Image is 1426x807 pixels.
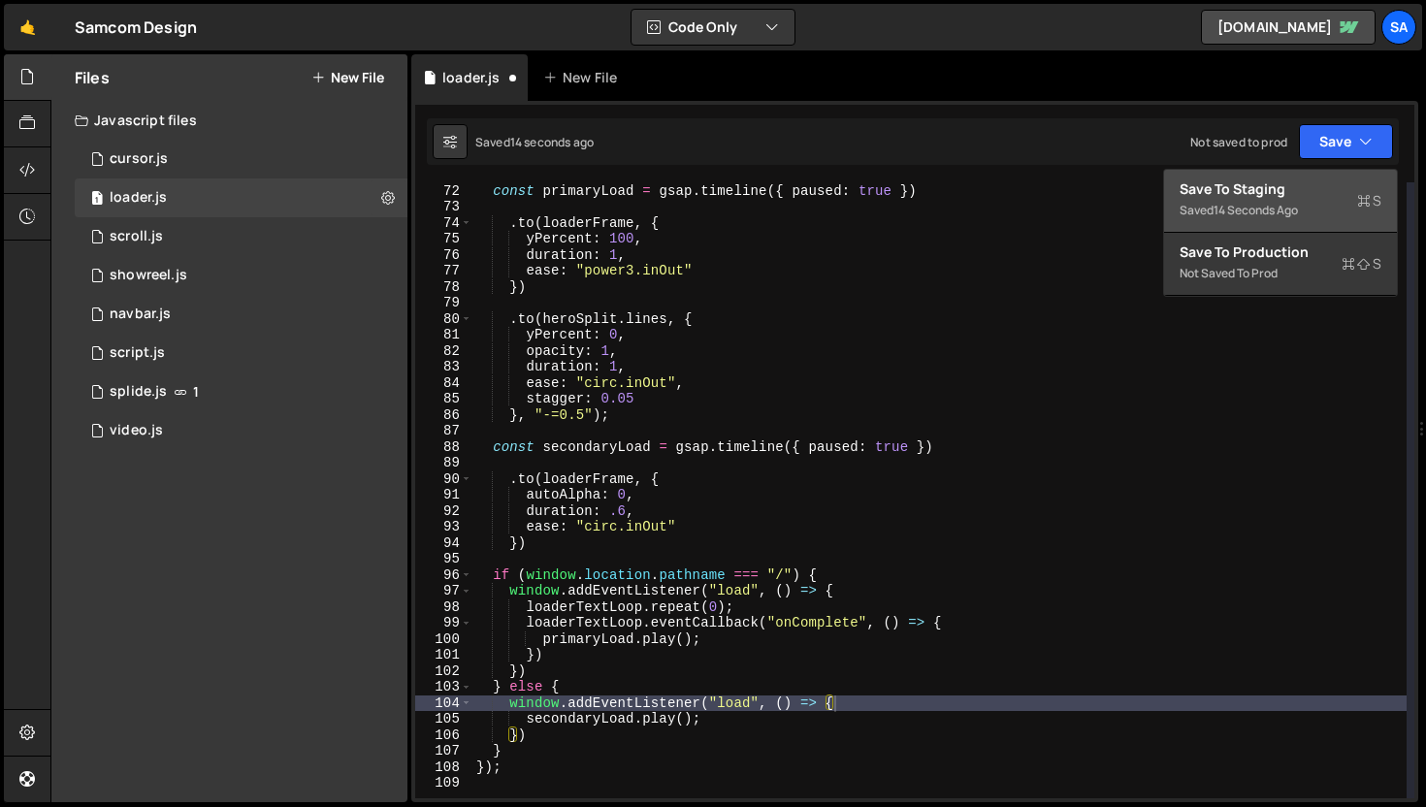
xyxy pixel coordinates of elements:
[415,439,472,456] div: 88
[75,67,110,88] h2: Files
[415,471,472,488] div: 90
[415,743,472,759] div: 107
[415,711,472,727] div: 105
[415,663,472,680] div: 102
[415,215,472,232] div: 74
[311,70,384,85] button: New File
[415,535,472,552] div: 94
[415,615,472,631] div: 99
[415,551,472,567] div: 95
[1357,191,1381,210] span: S
[442,68,500,87] div: loader.js
[415,775,472,791] div: 109
[415,647,472,663] div: 101
[1299,124,1393,159] button: Save
[415,183,472,200] div: 72
[75,295,407,334] div: 14806/45291.js
[1180,199,1381,222] div: Saved
[415,679,472,695] div: 103
[1381,10,1416,45] a: SA
[415,695,472,712] div: 104
[4,4,51,50] a: 🤙
[75,411,407,450] div: 14806/45268.js
[110,150,168,168] div: cursor.js
[415,279,472,296] div: 78
[110,228,163,245] div: scroll.js
[415,327,472,343] div: 81
[51,101,407,140] div: Javascript files
[415,455,472,471] div: 89
[75,256,407,295] div: 14806/45858.js
[75,16,197,39] div: Samcom Design
[110,306,171,323] div: navbar.js
[110,422,163,439] div: video.js
[415,631,472,648] div: 100
[415,519,472,535] div: 93
[415,359,472,375] div: 83
[415,503,472,520] div: 92
[415,759,472,776] div: 108
[110,344,165,362] div: script.js
[415,375,472,392] div: 84
[415,487,472,503] div: 91
[415,311,472,328] div: 80
[632,10,794,45] button: Code Only
[415,263,472,279] div: 77
[415,247,472,264] div: 76
[510,134,594,150] div: 14 seconds ago
[75,140,407,178] div: 14806/45454.js
[91,192,103,208] span: 1
[110,383,167,401] div: splide.js
[1164,233,1397,296] button: Save to ProductionS Not saved to prod
[415,231,472,247] div: 75
[193,384,199,400] span: 1
[110,189,167,207] div: loader.js
[415,295,472,311] div: 79
[415,727,472,744] div: 106
[1201,10,1376,45] a: [DOMAIN_NAME]
[415,423,472,439] div: 87
[1180,242,1381,262] div: Save to Production
[475,134,594,150] div: Saved
[415,343,472,360] div: 82
[75,334,407,372] div: 14806/38397.js
[75,372,407,411] div: 14806/45266.js
[75,178,407,217] div: loader.js
[415,391,472,407] div: 85
[415,599,472,616] div: 98
[415,567,472,584] div: 96
[1180,262,1381,285] div: Not saved to prod
[1214,202,1298,218] div: 14 seconds ago
[415,199,472,215] div: 73
[75,217,407,256] div: 14806/45661.js
[110,267,187,284] div: showreel.js
[1164,170,1397,233] button: Save to StagingS Saved14 seconds ago
[415,583,472,599] div: 97
[1180,179,1381,199] div: Save to Staging
[415,407,472,424] div: 86
[1342,254,1381,274] span: S
[543,68,625,87] div: New File
[1190,134,1287,150] div: Not saved to prod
